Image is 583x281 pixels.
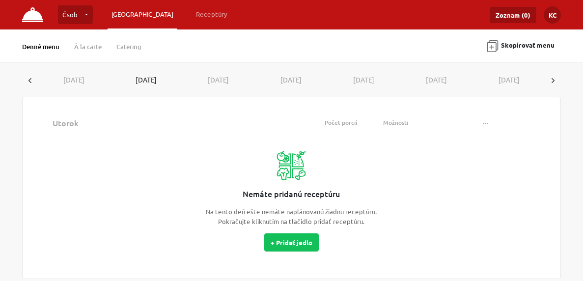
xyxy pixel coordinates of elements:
a: Denné menu [22,42,59,51]
button: Skopírovať menu [480,35,561,57]
th: Actions [473,112,546,134]
button: ... [477,116,495,130]
button: [DATE] [400,71,472,89]
button: [DATE] [255,71,328,89]
a: [GEOGRAPHIC_DATA] [108,5,177,23]
div: Počet porcií [307,118,375,127]
th: Name [49,112,303,134]
div: Možnosti [383,118,469,127]
a: À la carte [74,42,102,51]
button: [DATE] [472,71,545,89]
div: Nemáte pridanú receptúru [243,188,340,199]
a: Receptúry [192,5,231,23]
button: [DATE] [182,71,255,89]
button: KC [544,6,561,24]
a: Catering [116,42,141,51]
a: Zoznam (0) [490,7,536,23]
div: Na tento deň ešte nemáte naplánovanú žiadnu receptúru. Pokračujte kliknutím na tlačidlo pridať re... [193,207,389,226]
button: + Pridať jedlo [264,233,319,252]
button: [DATE] [327,71,400,89]
button: [DATE] [38,71,111,89]
img: FUDOMA [22,7,43,22]
a: Čsob [58,5,93,24]
span: ... [483,117,489,125]
th: Dragndrop [37,112,49,134]
button: [DATE] [111,71,182,88]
